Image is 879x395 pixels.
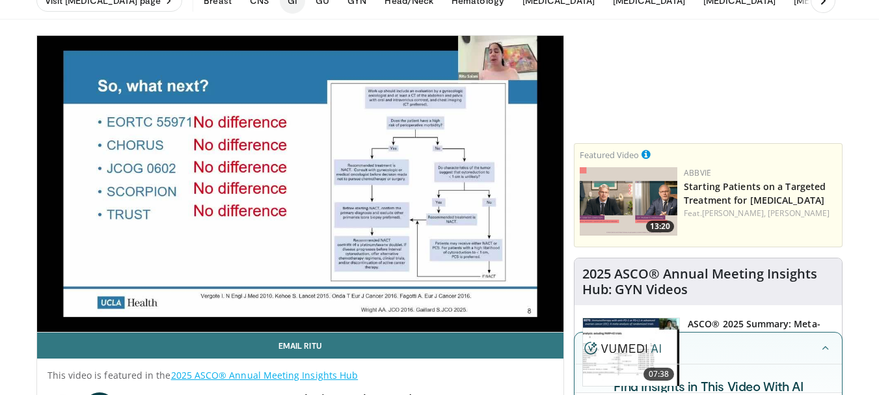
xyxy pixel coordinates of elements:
p: This video is featured in the [47,369,554,382]
a: Email Ritu [37,333,564,359]
span: 07:38 [643,368,675,381]
div: Feat. [684,208,837,219]
a: [PERSON_NAME], [702,208,766,219]
img: 27a61841-34ce-4a25-b9f4-bdd0d7462ece.150x105_q85_crop-smart_upscale.jpg [583,318,679,386]
video-js: Video Player [37,36,564,333]
a: Starting Patients on a Targeted Treatment for [MEDICAL_DATA] [684,180,826,206]
a: [PERSON_NAME] [768,208,830,219]
img: 6ca01499-7cce-452c-88aa-23c3ba7ab00f.png.150x105_q85_crop-smart_upscale.png [580,167,677,236]
h4: Find Insights in This Video With AI [591,377,826,394]
a: 13:20 [580,167,677,236]
h4: 2025 ASCO® Annual Meeting Insights Hub: GYN Videos [582,266,834,297]
span: 13:20 [646,221,674,232]
a: AbbVie [684,167,711,178]
a: 2025 ASCO® Annual Meeting Insights Hub [171,369,358,381]
small: Featured Video [580,149,639,161]
img: vumedi-ai-logo.v2.svg [584,342,661,355]
h3: ASCO® 2025 Summary: Meta-Analysis of Randomized Trials Using Anti-PD… [688,318,834,357]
